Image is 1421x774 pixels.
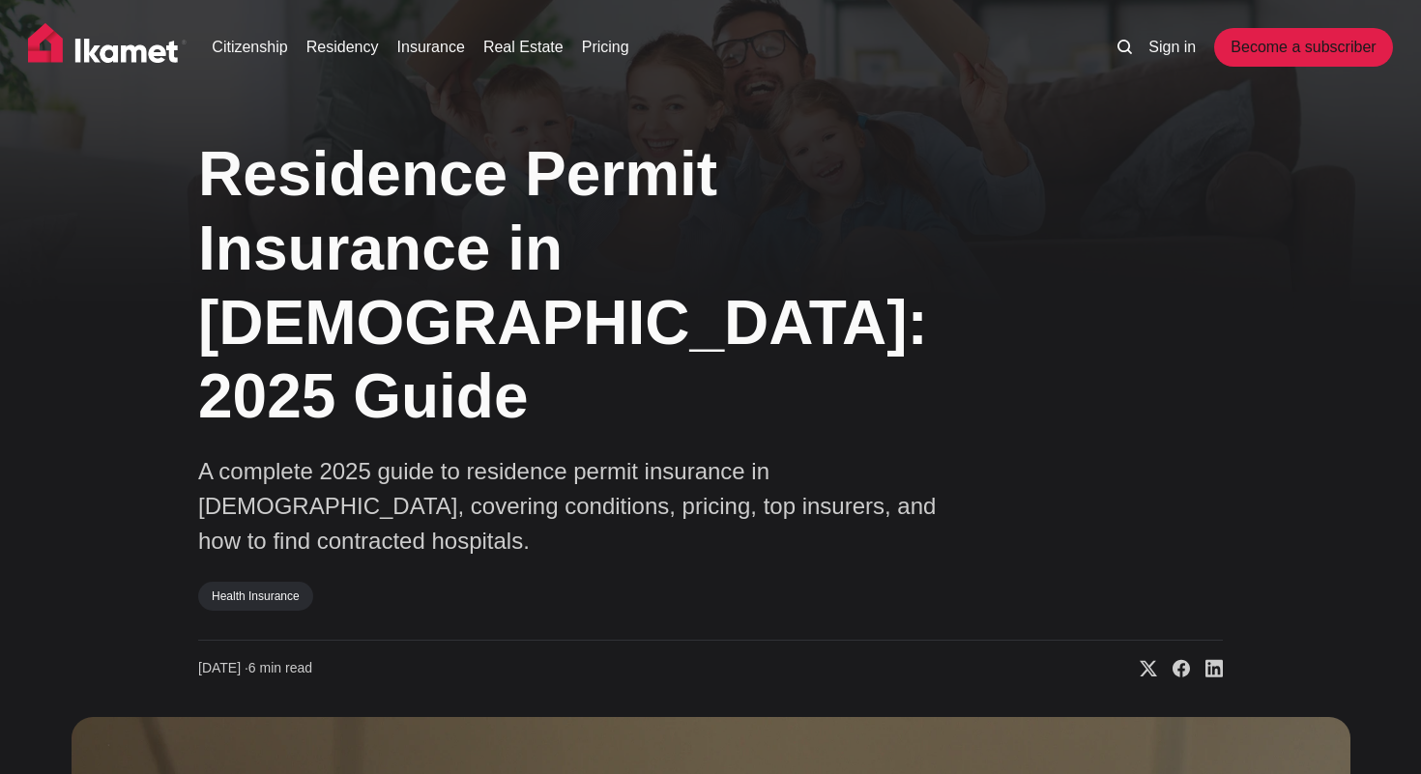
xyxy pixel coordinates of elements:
[198,137,1010,434] h1: Residence Permit Insurance in [DEMOGRAPHIC_DATA]: 2025 Guide
[198,582,313,611] a: Health Insurance
[212,36,287,59] a: Citizenship
[1214,28,1392,67] a: Become a subscriber
[1157,659,1190,678] a: Share on Facebook
[306,36,379,59] a: Residency
[1148,36,1196,59] a: Sign in
[1190,659,1223,678] a: Share on Linkedin
[1124,659,1157,678] a: Share on X
[198,659,312,678] time: 6 min read
[198,660,248,675] span: [DATE] ∙
[582,36,629,59] a: Pricing
[198,454,952,559] p: A complete 2025 guide to residence permit insurance in [DEMOGRAPHIC_DATA], covering conditions, p...
[397,36,465,59] a: Insurance
[28,23,187,72] img: Ikamet home
[483,36,564,59] a: Real Estate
